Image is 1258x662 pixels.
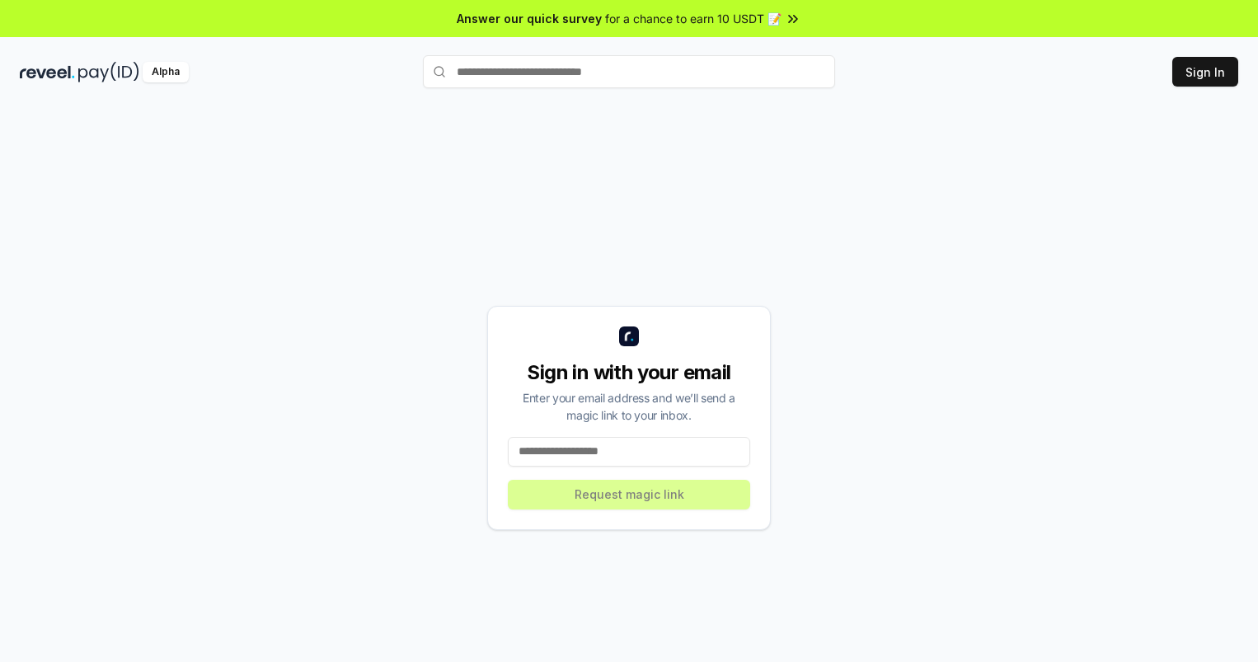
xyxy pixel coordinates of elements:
div: Alpha [143,62,189,82]
img: pay_id [78,62,139,82]
img: logo_small [619,326,639,346]
button: Sign In [1172,57,1238,87]
div: Enter your email address and we’ll send a magic link to your inbox. [508,389,750,424]
span: Answer our quick survey [457,10,602,27]
span: for a chance to earn 10 USDT 📝 [605,10,782,27]
img: reveel_dark [20,62,75,82]
div: Sign in with your email [508,359,750,386]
